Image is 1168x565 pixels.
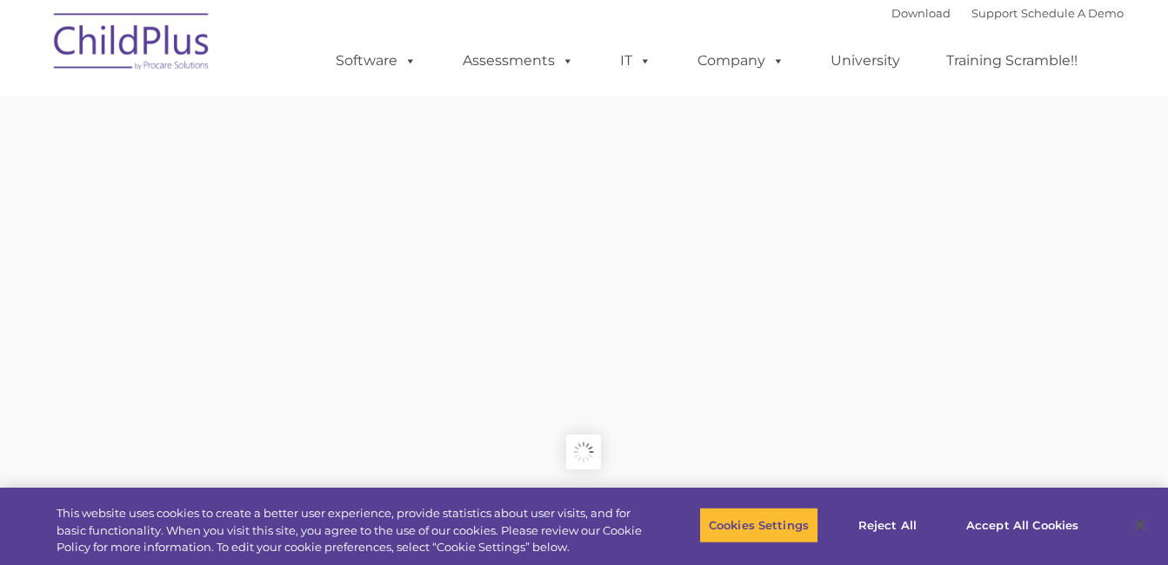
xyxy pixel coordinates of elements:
[813,43,918,78] a: University
[1121,506,1159,544] button: Close
[603,43,669,78] a: IT
[445,43,591,78] a: Assessments
[929,43,1095,78] a: Training Scramble!!
[680,43,802,78] a: Company
[833,507,942,543] button: Reject All
[1021,6,1124,20] a: Schedule A Demo
[318,43,434,78] a: Software
[891,6,1124,20] font: |
[891,6,951,20] a: Download
[45,1,219,88] img: ChildPlus by Procare Solutions
[957,507,1088,543] button: Accept All Cookies
[699,507,818,543] button: Cookies Settings
[971,6,1018,20] a: Support
[57,505,643,556] div: This website uses cookies to create a better user experience, provide statistics about user visit...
